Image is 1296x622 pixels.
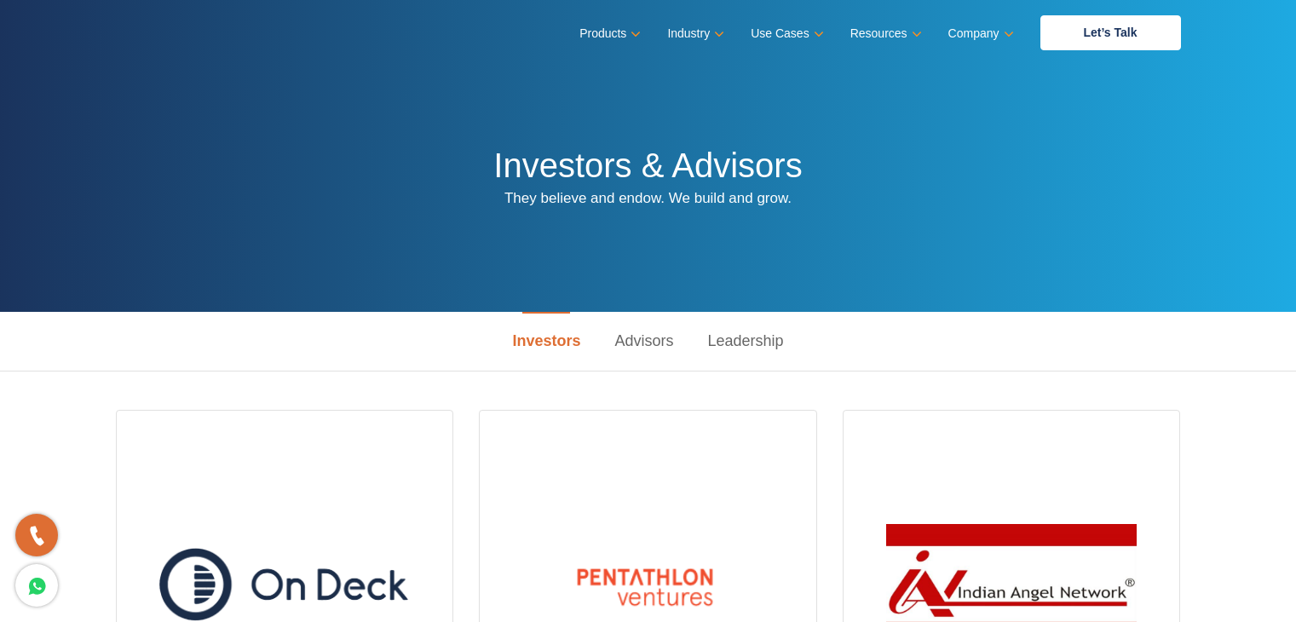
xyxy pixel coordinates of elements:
a: Use Cases [751,21,820,46]
a: Company [948,21,1011,46]
h1: Investors & Advisors [493,145,802,186]
span: They believe and endow. We build and grow. [504,190,792,206]
a: Let’s Talk [1040,15,1181,50]
a: Products [579,21,637,46]
a: Leadership [691,312,801,371]
a: Industry [667,21,721,46]
a: Investors [495,312,597,371]
a: Advisors [597,312,690,371]
a: Resources [850,21,919,46]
